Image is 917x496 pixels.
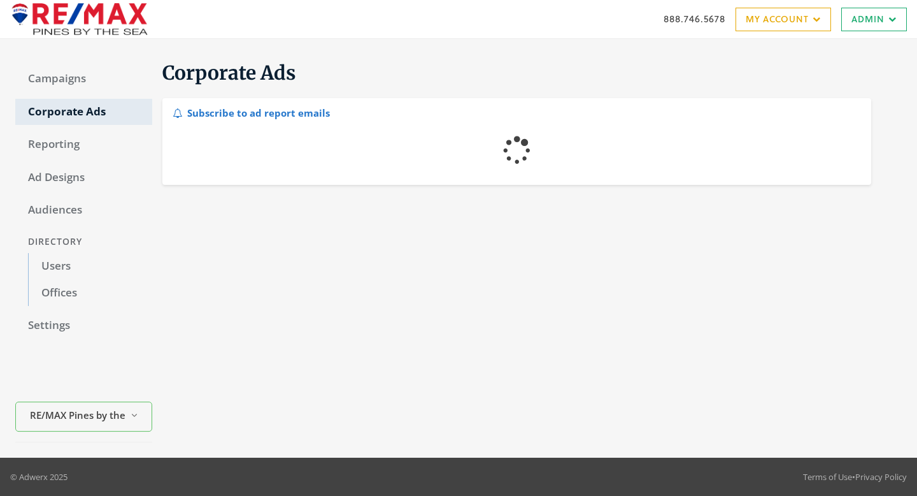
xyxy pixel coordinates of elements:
a: Audiences [15,197,152,224]
img: Adwerx [10,3,148,35]
a: Ad Designs [15,164,152,191]
a: 888.746.5678 [664,12,725,26]
a: Campaigns [15,66,152,92]
span: RE/MAX Pines by the Sea [30,408,125,423]
a: Settings [15,312,152,339]
span: Corporate Ads [162,61,296,85]
a: My Account [736,8,831,31]
a: Users [28,253,152,280]
a: Terms of Use [803,471,852,483]
a: Offices [28,280,152,307]
a: Reporting [15,131,152,158]
div: Directory [15,230,152,254]
div: Subscribe to ad report emails [173,103,330,120]
a: Privacy Policy [855,471,907,483]
a: Corporate Ads [15,99,152,126]
a: Admin [841,8,907,31]
p: © Adwerx 2025 [10,470,68,483]
div: • [803,470,907,483]
button: RE/MAX Pines by the Sea [15,402,152,432]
